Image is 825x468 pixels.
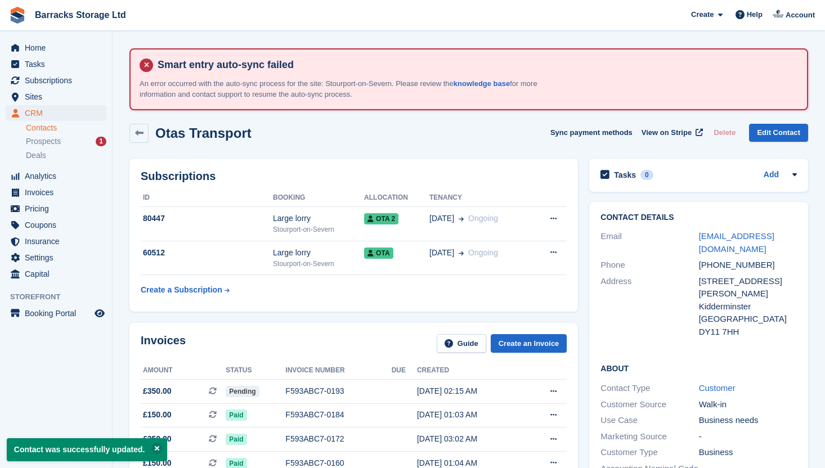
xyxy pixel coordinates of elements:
[468,214,498,223] span: Ongoing
[364,247,393,259] span: Ota
[786,10,815,21] span: Account
[6,250,106,265] a: menu
[6,233,106,249] a: menu
[273,213,364,224] div: Large lorry
[454,79,510,88] a: knowledge base
[699,259,797,272] div: [PHONE_NUMBER]
[600,362,797,373] h2: About
[141,247,273,259] div: 60512
[637,124,705,142] a: View on Stripe
[699,313,797,326] div: [GEOGRAPHIC_DATA]
[143,409,172,421] span: £150.00
[6,56,106,72] a: menu
[6,40,106,56] a: menu
[226,386,259,397] span: Pending
[429,189,532,207] th: Tenancy
[699,275,797,300] div: [STREET_ADDRESS][PERSON_NAME]
[6,266,106,282] a: menu
[26,123,106,133] a: Contacts
[30,6,131,24] a: Barracks Storage Ltd
[417,433,525,445] div: [DATE] 03:02 AM
[143,385,172,397] span: £350.00
[226,434,246,445] span: Paid
[614,170,636,180] h2: Tasks
[96,137,106,146] div: 1
[25,201,92,217] span: Pricing
[6,305,106,321] a: menu
[273,259,364,269] div: Stourport-on-Severn
[6,201,106,217] a: menu
[285,362,391,380] th: Invoice number
[747,9,763,20] span: Help
[699,414,797,427] div: Business needs
[9,7,26,24] img: stora-icon-8386f47178a22dfd0bd8f6a31ec36ba5ce8667c1dd55bd0f319d3a0aa187defe.svg
[417,362,525,380] th: Created
[153,58,798,71] h4: Smart entry auto-sync failed
[25,266,92,282] span: Capital
[699,300,797,313] div: Kidderminster
[699,383,736,393] a: Customer
[6,105,106,121] a: menu
[392,362,417,380] th: Due
[141,284,222,296] div: Create a Subscription
[600,382,698,395] div: Contact Type
[600,275,698,339] div: Address
[25,305,92,321] span: Booking Portal
[600,446,698,459] div: Customer Type
[600,414,698,427] div: Use Case
[141,170,567,183] h2: Subscriptions
[491,334,567,353] a: Create an Invoice
[25,89,92,105] span: Sites
[26,150,46,161] span: Deals
[93,307,106,320] a: Preview store
[773,9,784,20] img: Jack Ward
[25,233,92,249] span: Insurance
[6,184,106,200] a: menu
[25,168,92,184] span: Analytics
[364,189,429,207] th: Allocation
[285,409,391,421] div: F593ABC7-0184
[141,280,230,300] a: Create a Subscription
[550,124,633,142] button: Sync payment methods
[600,398,698,411] div: Customer Source
[26,136,106,147] a: Prospects 1
[141,334,186,353] h2: Invoices
[155,125,252,141] h2: Otas Transport
[6,73,106,88] a: menu
[273,189,364,207] th: Booking
[10,291,112,303] span: Storefront
[141,213,273,224] div: 80447
[285,433,391,445] div: F593ABC7-0172
[25,105,92,121] span: CRM
[364,213,398,224] span: Ota 2
[640,170,653,180] div: 0
[6,217,106,233] a: menu
[764,169,779,182] a: Add
[273,247,364,259] div: Large lorry
[699,398,797,411] div: Walk-in
[141,189,273,207] th: ID
[226,362,285,380] th: Status
[25,73,92,88] span: Subscriptions
[7,438,167,461] p: Contact was successfully updated.
[699,326,797,339] div: DY11 7HH
[417,385,525,397] div: [DATE] 02:15 AM
[691,9,714,20] span: Create
[140,78,562,100] p: An error occurred with the auto-sync process for the site: Stourport-on-Severn. Please review the...
[25,217,92,233] span: Coupons
[417,409,525,421] div: [DATE] 01:03 AM
[642,127,692,138] span: View on Stripe
[699,446,797,459] div: Business
[226,409,246,421] span: Paid
[26,136,61,147] span: Prospects
[429,247,454,259] span: [DATE]
[285,385,391,397] div: F593ABC7-0193
[429,213,454,224] span: [DATE]
[6,168,106,184] a: menu
[600,259,698,272] div: Phone
[25,40,92,56] span: Home
[437,334,486,353] a: Guide
[25,184,92,200] span: Invoices
[699,430,797,443] div: -
[25,250,92,265] span: Settings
